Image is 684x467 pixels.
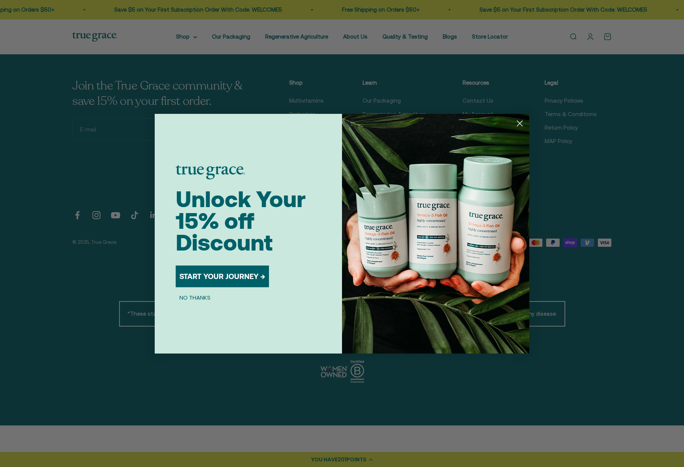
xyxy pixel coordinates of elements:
[342,114,529,354] img: 098727d5-50f8-4f9b-9554-844bb8da1403.jpeg
[176,266,269,287] button: START YOUR JOURNEY →
[176,186,306,255] span: Unlock Your 15% off Discount
[176,293,214,302] button: NO THANKS
[176,165,245,179] img: logo placeholder
[513,117,526,130] button: Close dialog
